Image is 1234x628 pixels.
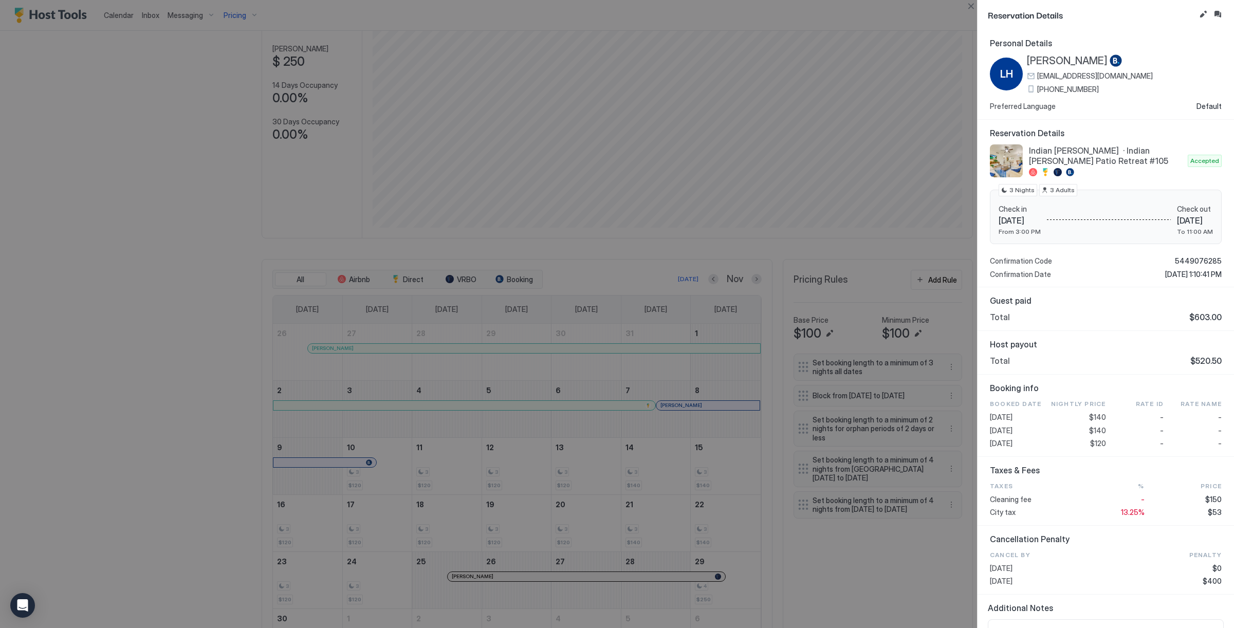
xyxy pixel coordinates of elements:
[1211,8,1224,21] button: Inbox
[990,356,1010,366] span: Total
[990,339,1222,349] span: Host payout
[988,603,1224,613] span: Additional Notes
[990,144,1023,177] div: listing image
[1160,413,1164,422] span: -
[1165,270,1222,279] span: [DATE] 1:10:41 PM
[990,295,1222,306] span: Guest paid
[1189,550,1222,560] span: Penalty
[1205,495,1222,504] span: $150
[1121,508,1145,517] span: 13.25%
[1196,102,1222,111] span: Default
[1175,256,1222,266] span: 5449076285
[990,270,1051,279] span: Confirmation Date
[990,128,1222,138] span: Reservation Details
[1203,577,1222,586] span: $400
[990,439,1048,448] span: [DATE]
[1181,399,1222,409] span: Rate Name
[999,215,1041,226] span: [DATE]
[990,495,1067,504] span: Cleaning fee
[990,102,1056,111] span: Preferred Language
[1029,145,1184,166] span: Indian [PERSON_NAME] · Indian [PERSON_NAME] Patio Retreat #105
[990,312,1010,322] span: Total
[1141,495,1145,504] span: -
[990,256,1052,266] span: Confirmation Code
[999,228,1041,235] span: From 3:00 PM
[1189,312,1222,322] span: $603.00
[990,550,1106,560] span: CANCEL BY
[1090,439,1106,448] span: $120
[1138,482,1144,491] span: %
[1037,85,1099,94] span: [PHONE_NUMBER]
[1190,356,1222,366] span: $520.50
[990,426,1048,435] span: [DATE]
[1208,508,1222,517] span: $53
[1037,71,1153,81] span: [EMAIL_ADDRESS][DOMAIN_NAME]
[1190,156,1219,165] span: Accepted
[990,413,1048,422] span: [DATE]
[990,399,1048,409] span: Booked Date
[990,508,1067,517] span: City tax
[990,383,1222,393] span: Booking info
[10,593,35,618] div: Open Intercom Messenger
[988,8,1195,21] span: Reservation Details
[999,205,1041,214] span: Check in
[1050,186,1075,195] span: 3 Adults
[1177,205,1213,214] span: Check out
[1197,8,1209,21] button: Edit reservation
[990,482,1067,491] span: Taxes
[1160,426,1164,435] span: -
[1212,564,1222,573] span: $0
[1136,399,1164,409] span: Rate ID
[1177,228,1213,235] span: To 11:00 AM
[1000,66,1013,82] span: LH
[990,564,1106,573] span: [DATE]
[1089,426,1106,435] span: $140
[1009,186,1035,195] span: 3 Nights
[1177,215,1213,226] span: [DATE]
[990,577,1106,586] span: [DATE]
[1051,399,1106,409] span: Nightly Price
[1218,426,1222,435] span: -
[1160,439,1164,448] span: -
[990,534,1222,544] span: Cancellation Penalty
[990,465,1222,475] span: Taxes & Fees
[1218,413,1222,422] span: -
[1201,482,1222,491] span: Price
[1027,54,1108,67] span: [PERSON_NAME]
[1089,413,1106,422] span: $140
[1218,439,1222,448] span: -
[990,38,1222,48] span: Personal Details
